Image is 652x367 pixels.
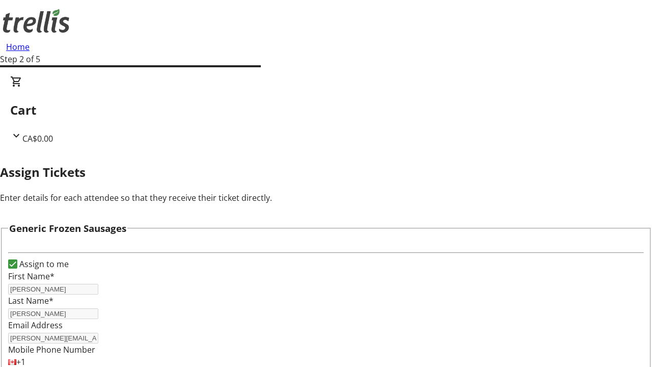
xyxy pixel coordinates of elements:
label: Last Name* [8,295,53,306]
span: CA$0.00 [22,133,53,144]
h3: Generic Frozen Sausages [9,221,126,235]
h2: Cart [10,101,642,119]
div: CartCA$0.00 [10,75,642,145]
label: Assign to me [17,258,69,270]
label: Mobile Phone Number [8,344,95,355]
label: First Name* [8,271,55,282]
label: Email Address [8,320,63,331]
